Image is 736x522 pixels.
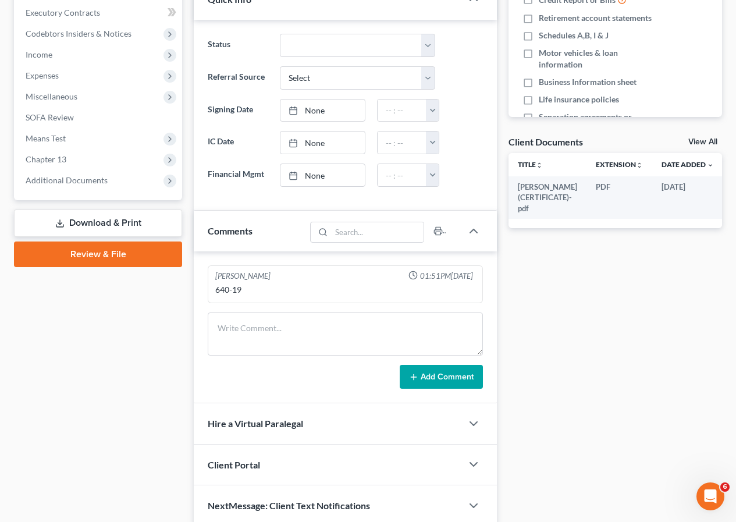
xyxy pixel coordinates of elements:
[26,91,77,101] span: Miscellaneous
[202,34,273,57] label: Status
[16,2,182,23] a: Executory Contracts
[378,132,426,154] input: -- : --
[215,271,271,282] div: [PERSON_NAME]
[14,242,182,267] a: Review & File
[202,66,273,90] label: Referral Source
[509,176,586,219] td: [PERSON_NAME] (CERTIFICATE)-pdf
[16,107,182,128] a: SOFA Review
[208,418,303,429] span: Hire a Virtual Paralegal
[26,70,59,80] span: Expenses
[378,100,426,122] input: -- : --
[26,154,66,164] span: Chapter 13
[215,284,475,296] div: 640-19
[202,164,273,187] label: Financial Mgmt
[26,175,108,185] span: Additional Documents
[586,176,652,219] td: PDF
[420,271,473,282] span: 01:51PM[DATE]
[26,8,100,17] span: Executory Contracts
[202,131,273,154] label: IC Date
[332,222,424,242] input: Search...
[378,164,426,186] input: -- : --
[400,365,483,389] button: Add Comment
[280,164,365,186] a: None
[652,176,723,219] td: [DATE]
[26,133,66,143] span: Means Test
[26,29,131,38] span: Codebtors Insiders & Notices
[14,209,182,237] a: Download & Print
[539,12,652,24] span: Retirement account statements
[509,136,583,148] div: Client Documents
[518,160,543,169] a: Titleunfold_more
[536,162,543,169] i: unfold_more
[696,482,724,510] iframe: Intercom live chat
[280,132,365,154] a: None
[596,160,643,169] a: Extensionunfold_more
[688,138,717,146] a: View All
[26,112,74,122] span: SOFA Review
[280,100,365,122] a: None
[539,47,659,70] span: Motor vehicles & loan information
[539,94,619,105] span: Life insurance policies
[208,500,370,511] span: NextMessage: Client Text Notifications
[539,76,637,88] span: Business Information sheet
[539,30,609,41] span: Schedules A,B, I & J
[662,160,714,169] a: Date Added expand_more
[208,225,253,236] span: Comments
[202,99,273,122] label: Signing Date
[707,162,714,169] i: expand_more
[636,162,643,169] i: unfold_more
[539,111,659,134] span: Separation agreements or decrees of divorces
[26,49,52,59] span: Income
[208,459,260,470] span: Client Portal
[720,482,730,492] span: 6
